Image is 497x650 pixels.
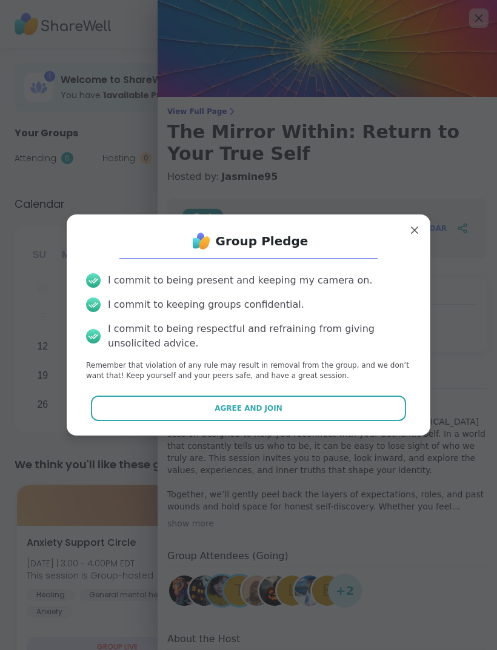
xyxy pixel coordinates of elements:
[108,297,304,312] div: I commit to keeping groups confidential.
[189,229,213,253] img: ShareWell Logo
[91,396,407,421] button: Agree and Join
[86,360,411,381] p: Remember that violation of any rule may result in removal from the group, and we don’t want that!...
[108,322,411,351] div: I commit to being respectful and refraining from giving unsolicited advice.
[108,273,372,288] div: I commit to being present and keeping my camera on.
[215,403,282,414] span: Agree and Join
[216,233,309,250] h1: Group Pledge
